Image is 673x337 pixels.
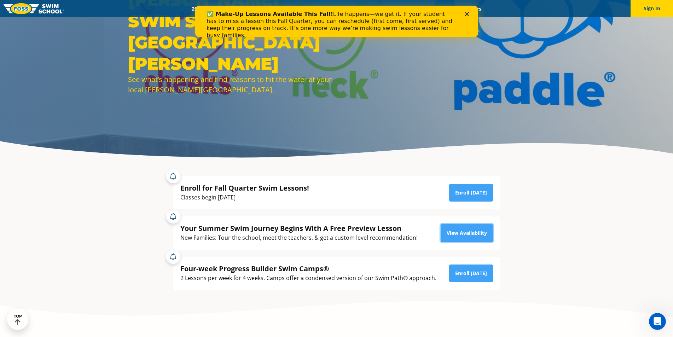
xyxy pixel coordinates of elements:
[180,183,309,193] div: Enroll for Fall Quarter Swim Lessons!
[449,265,493,282] a: Enroll [DATE]
[180,193,309,202] div: Classes begin [DATE]
[361,5,436,12] a: Swim Like [PERSON_NAME]
[128,74,333,95] div: See what’s happening and find reasons to hit the water at your local [PERSON_NAME][GEOGRAPHIC_DATA].
[260,5,321,12] a: Swim Path® Program
[14,314,22,325] div: TOP
[11,5,138,12] b: ✅ Make-Up Lessons Available This Fall!
[186,5,230,12] a: 2025 Calendar
[195,6,478,37] iframe: Intercom live chat banner
[321,5,361,12] a: About FOSS
[269,6,277,11] div: Close
[441,224,493,242] a: View Availability
[649,313,666,330] iframe: Intercom live chat
[180,223,418,233] div: Your Summer Swim Journey Begins With A Free Preview Lesson
[180,233,418,243] div: New Families: Tour the school, meet the teachers, & get a custom level recommendation!
[4,3,64,14] img: FOSS Swim School Logo
[230,5,260,12] a: Schools
[11,5,260,33] div: Life happens—we get it. If your student has to miss a lesson this Fall Quarter, you can reschedul...
[449,184,493,202] a: Enroll [DATE]
[180,273,436,283] div: 2 Lessons per week for 4 weeks. Camps offer a condensed version of our Swim Path® approach.
[458,5,487,12] a: Careers
[436,5,458,12] a: Blog
[180,264,436,273] div: Four-week Progress Builder Swim Camps®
